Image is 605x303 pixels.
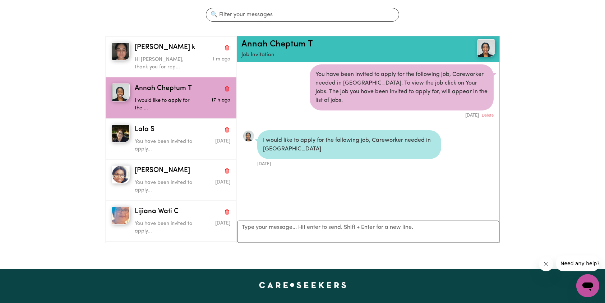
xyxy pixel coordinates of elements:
[310,64,494,110] div: You have been invited to apply for the following job, Careworker needed in [GEOGRAPHIC_DATA]. To ...
[243,130,254,142] a: View Annah Cheptum T's profile
[106,118,236,159] button: Lala SLala SDelete conversationYou have been invited to apply...Message sent on September 0, 2025
[215,180,230,185] span: Message sent on September 0, 2025
[243,130,254,142] img: BE9DD3056A79868084D64E33B5E66CC9_avatar_blob
[135,42,195,53] span: [PERSON_NAME] k
[135,138,198,153] p: You have been invited to apply...
[224,43,230,52] button: Delete conversation
[539,257,553,271] iframe: Close message
[241,51,453,59] p: Job Invitation
[112,42,130,60] img: Amandeep k
[135,207,179,217] span: Lijiana Wati C
[112,83,130,101] img: Annah Cheptum T
[112,125,130,143] img: Lala S
[257,130,441,159] div: I would like to apply for the following job, Careworker needed in [GEOGRAPHIC_DATA]
[224,207,230,216] button: Delete conversation
[556,255,599,271] iframe: Message from company
[482,113,494,119] button: Delete
[206,8,399,22] input: 🔍 Filter your messages
[135,166,190,176] span: [PERSON_NAME]
[215,139,230,144] span: Message sent on September 0, 2025
[106,159,236,200] button: Mariama J[PERSON_NAME]Delete conversationYou have been invited to apply...Message sent on Septemb...
[224,125,230,134] button: Delete conversation
[224,166,230,175] button: Delete conversation
[4,5,43,11] span: Need any help?
[106,241,236,282] button: Narkis SNarkis SDelete conversationHi [PERSON_NAME], we are looking for ...Message sent on June 4...
[259,282,346,288] a: Careseekers home page
[106,77,236,118] button: Annah Cheptum TAnnah Cheptum TDelete conversationI would like to apply for the ...Message sent on...
[135,56,198,71] p: Hi [PERSON_NAME], thank you for rep...
[112,166,130,184] img: Mariama J
[135,83,192,94] span: Annah Cheptum T
[135,125,154,135] span: Lala S
[241,40,313,49] a: Annah Cheptum T
[135,179,198,194] p: You have been invited to apply...
[453,39,495,57] a: Annah Cheptum T
[135,220,198,235] p: You have been invited to apply...
[112,207,130,225] img: Lijiana Wati C
[224,84,230,93] button: Delete conversation
[576,274,599,297] iframe: Button to launch messaging window
[212,98,230,103] span: Message sent on September 1, 2025
[135,97,198,112] p: I would like to apply for the ...
[477,39,495,57] img: View Annah Cheptum T's profile
[213,57,230,62] span: Message sent on September 2, 2025
[106,36,236,77] button: Amandeep k[PERSON_NAME] kDelete conversationHi [PERSON_NAME], thank you for rep...Message sent on...
[257,159,441,167] div: [DATE]
[215,221,230,226] span: Message sent on September 0, 2025
[310,110,494,119] div: [DATE]
[106,200,236,241] button: Lijiana Wati CLijiana Wati CDelete conversationYou have been invited to apply...Message sent on S...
